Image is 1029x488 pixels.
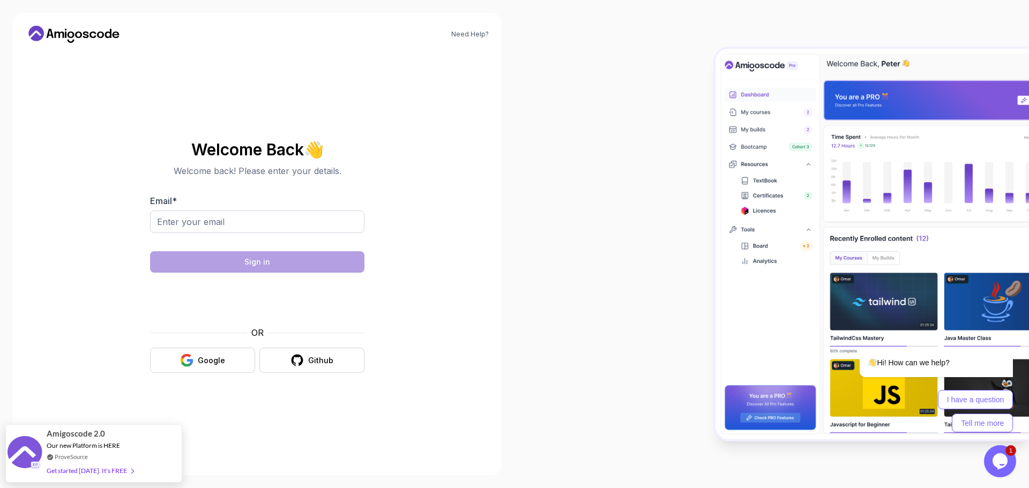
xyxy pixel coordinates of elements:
[251,326,264,339] p: OR
[150,251,364,273] button: Sign in
[984,445,1018,477] iframe: chat widget
[150,141,364,158] h2: Welcome Back
[47,441,120,449] span: Our new Platform is HERE
[47,464,133,477] div: Get started [DATE]. It's FREE
[176,279,338,320] iframe: Widget contendo caixa de seleção para desafio de segurança hCaptcha
[8,436,42,471] img: provesource social proof notification image
[308,355,333,366] div: Github
[198,355,225,366] div: Google
[259,348,364,373] button: Github
[55,452,88,461] a: ProveSource
[150,164,364,177] p: Welcome back! Please enter your details.
[150,348,255,373] button: Google
[825,251,1018,440] iframe: chat widget
[47,427,105,440] span: Amigoscode 2.0
[150,211,364,233] input: Enter your email
[451,30,489,39] a: Need Help?
[303,141,324,159] span: 👋
[150,196,177,206] label: Email *
[244,257,270,267] div: Sign in
[715,49,1029,439] img: Amigoscode Dashboard
[26,26,122,43] a: Home link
